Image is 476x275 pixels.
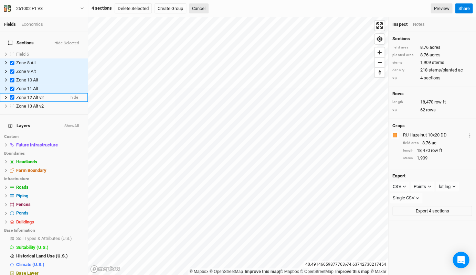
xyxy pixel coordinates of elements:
span: Zoom out [374,58,384,67]
div: Field 6 [16,52,84,57]
span: Zone 8 Alt [16,60,36,65]
div: Fences [16,202,84,207]
div: Soil Types & Attributes (U.S.) [16,236,84,241]
button: 251002 F1 V3 [3,5,84,12]
div: Economics [21,21,43,27]
span: Zone 9 Alt [16,69,36,74]
div: Future Infrastructure [16,142,84,148]
button: Create Group [155,3,186,14]
div: Historical Land Use (U.S.) [16,253,84,259]
span: Buildings [16,219,34,224]
a: Improve this map [335,269,369,274]
div: | [189,268,386,275]
span: Sections [8,40,34,46]
span: acres [429,52,440,58]
a: Mapbox logo [90,265,120,273]
button: lat,lng [436,181,459,192]
div: Headlands [16,159,84,165]
div: 8.76 [403,140,472,146]
span: Zone 10 Alt [16,77,38,82]
span: Historical Land Use (U.S.) [16,253,68,258]
a: Preview [431,3,452,14]
span: Zone 13 Alt v2 [16,103,44,109]
a: OpenStreetMap [210,269,243,274]
div: Notes [413,21,424,27]
div: Single CSV [393,195,414,201]
button: ShowAll [64,124,80,129]
div: field area [392,45,416,50]
span: hide [71,93,78,102]
div: length [392,100,416,105]
div: length [403,148,413,153]
div: Farm Boundary [16,168,84,173]
button: Hide Selected [54,41,80,46]
span: Soil Types & Attributes (U.S.) [16,236,72,241]
div: 8.76 [392,44,472,51]
div: 218 [392,67,472,73]
span: Layers [8,123,30,129]
span: Zone 12 Alt v2 [16,95,44,100]
span: stems/planted ac [428,67,463,73]
span: rows [426,107,435,113]
div: Zone 10 Alt [16,77,84,83]
span: Zoom in [374,47,384,57]
button: CSV [390,181,409,192]
span: Future Infrastructure [16,142,58,147]
div: qty [392,107,416,112]
button: Points [411,181,434,192]
div: RU Hazelnut 10x20 DD [403,132,466,138]
h4: Crops [392,123,404,129]
h4: Rows [392,91,472,97]
div: Points [414,183,426,190]
div: CSV [393,183,401,190]
div: 18,470 [403,147,472,154]
div: density [392,68,416,73]
a: Mapbox [280,269,299,274]
div: 40.49146659877763 , -74.63742730217454 [304,261,388,268]
button: Delete Selected [115,3,152,14]
div: planted area [392,53,416,58]
a: Improve this map [245,269,279,274]
button: Find my location [374,34,384,44]
div: lat,lng [439,183,451,190]
span: Piping [16,193,28,198]
div: 251002 F1 V3 [16,5,43,12]
button: Cancel [189,3,209,14]
button: Zoom out [374,57,384,67]
a: OpenStreetMap [300,269,334,274]
a: Maxar [370,269,386,274]
div: Ponds [16,210,84,216]
h4: Sections [392,36,472,42]
button: Single CSV [390,193,422,203]
span: sections [423,75,440,81]
div: 1,909 [403,155,472,161]
div: Zone 13 Alt v2 [16,103,84,109]
div: Climate (U.S.) [16,262,84,267]
button: Export 4 sections [392,206,472,216]
div: Open Intercom Messenger [453,252,469,268]
span: acres [429,44,440,51]
div: Zone 8 Alt [16,60,84,66]
span: Farm Boundary [16,168,46,173]
span: Fences [16,202,31,207]
button: Share [455,3,473,14]
div: 18,470 [392,99,472,105]
span: Suitability (U.S.) [16,245,49,250]
span: ac [431,140,436,146]
div: 1,909 [392,59,472,66]
h4: Export [392,173,472,179]
span: row ft [431,147,442,154]
div: 4 [392,75,472,81]
div: 8.76 [392,52,472,58]
span: Reset bearing to north [374,68,384,77]
button: Enter fullscreen [374,21,384,31]
a: Fields [4,22,16,27]
a: Mapbox [189,269,208,274]
span: Ponds [16,210,29,216]
span: row ft [434,99,445,105]
button: Reset bearing to north [374,67,384,77]
span: stems [432,59,444,66]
